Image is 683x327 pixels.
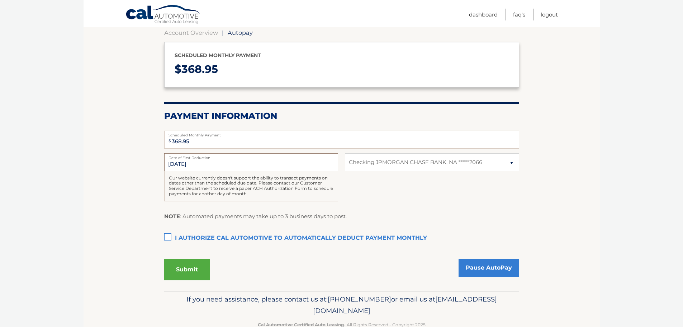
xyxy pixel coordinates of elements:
a: FAQ's [513,9,525,20]
label: I authorize cal automotive to automatically deduct payment monthly [164,231,519,246]
input: Payment Amount [164,131,519,149]
a: Logout [541,9,558,20]
p: Scheduled monthly payment [175,51,509,60]
span: Autopay [228,29,253,36]
h2: Payment Information [164,111,519,121]
p: : Automated payments may take up to 3 business days to post. [164,212,347,221]
span: 368.95 [181,62,218,76]
span: $ [166,133,173,149]
a: Cal Automotive [125,5,201,25]
input: Payment Date [164,153,338,171]
div: Our website currently doesn't support the ability to transact payments on dates other than the sc... [164,171,338,201]
label: Date of First Deduction [164,153,338,159]
label: Scheduled Monthly Payment [164,131,519,136]
span: | [222,29,224,36]
strong: NOTE [164,213,180,220]
p: If you need assistance, please contact us at: or email us at [169,294,514,317]
span: [PHONE_NUMBER] [328,295,391,303]
p: $ [175,60,509,79]
a: Pause AutoPay [459,259,519,277]
span: [EMAIL_ADDRESS][DOMAIN_NAME] [313,295,497,315]
button: Submit [164,259,210,280]
a: Account Overview [164,29,218,36]
a: Dashboard [469,9,498,20]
